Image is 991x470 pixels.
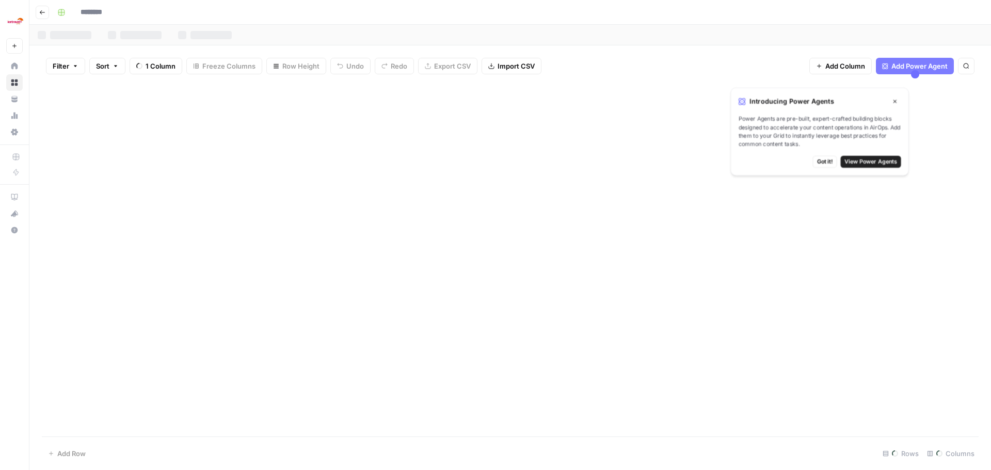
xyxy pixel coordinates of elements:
button: Add Column [809,58,872,74]
span: Redo [391,61,407,71]
span: Row Height [282,61,319,71]
a: AirOps Academy [6,189,23,205]
button: Workspace: Ice Travel Group [6,8,23,34]
button: 1 Column [130,58,182,74]
span: Add Row [57,448,86,459]
a: Your Data [6,91,23,107]
span: Power Agents are pre-built, expert-crafted building blocks designed to accelerate your content op... [739,115,901,149]
div: Columns [923,445,979,462]
span: Got it! [817,157,833,166]
button: Export CSV [418,58,477,74]
span: 1 Column [146,61,175,71]
span: Add Column [825,61,865,71]
button: Add Power Agent [876,58,954,74]
button: Add Row [42,445,92,462]
span: Sort [96,61,109,71]
div: Rows [878,445,923,462]
span: Filter [53,61,69,71]
button: Undo [330,58,371,74]
button: Import CSV [482,58,541,74]
button: Redo [375,58,414,74]
button: Filter [46,58,85,74]
span: Undo [346,61,364,71]
span: Freeze Columns [202,61,255,71]
div: Introducing Power Agents [739,95,901,107]
a: Browse [6,74,23,91]
button: View Power Agents [841,156,901,168]
button: Row Height [266,58,326,74]
a: Usage [6,107,23,124]
a: Settings [6,124,23,140]
button: Help + Support [6,222,23,238]
span: Import CSV [498,61,535,71]
span: View Power Agents [844,157,898,166]
button: What's new? [6,205,23,222]
button: Got it! [813,156,837,168]
span: Export CSV [434,61,471,71]
span: Add Power Agent [891,61,948,71]
button: Freeze Columns [186,58,262,74]
img: Ice Travel Group Logo [6,12,25,30]
button: Sort [89,58,125,74]
a: Home [6,58,23,74]
div: What's new? [7,206,22,221]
